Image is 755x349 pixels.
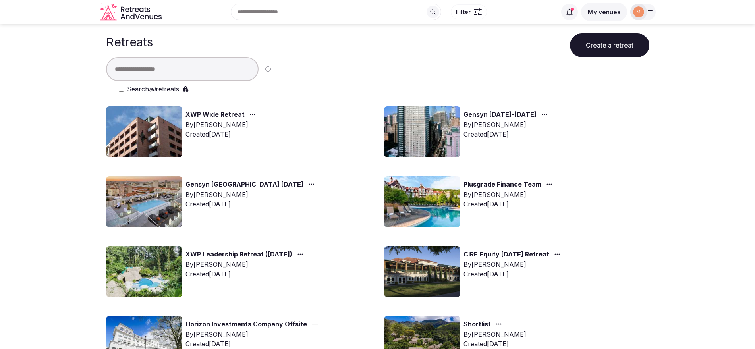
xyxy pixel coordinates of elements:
div: By [PERSON_NAME] [185,120,259,129]
div: Created [DATE] [185,339,321,349]
a: XWP Leadership Retreat ([DATE]) [185,249,292,260]
div: Created [DATE] [185,199,318,209]
a: Shortlist [463,319,491,330]
button: Create a retreat [570,33,649,57]
img: Top retreat image for the retreat: XWP Wide Retreat [106,106,182,157]
div: By [PERSON_NAME] [185,330,321,339]
h1: Retreats [106,35,153,49]
em: all [149,85,156,93]
div: By [PERSON_NAME] [463,190,556,199]
div: By [PERSON_NAME] [463,330,526,339]
label: Search retreats [127,84,179,94]
div: By [PERSON_NAME] [463,260,564,269]
a: CIRE Equity [DATE] Retreat [463,249,549,260]
a: My venues [581,8,627,16]
a: Visit the homepage [100,3,163,21]
div: By [PERSON_NAME] [463,120,551,129]
div: Created [DATE] [463,129,551,139]
a: Plusgrade Finance Team [463,179,541,190]
div: Created [DATE] [185,129,259,139]
div: By [PERSON_NAME] [185,260,307,269]
a: Gensyn [GEOGRAPHIC_DATA] [DATE] [185,179,303,190]
div: By [PERSON_NAME] [185,190,318,199]
img: Top retreat image for the retreat: Gensyn November 9-14, 2025 [384,106,460,157]
div: Created [DATE] [185,269,307,279]
img: Top retreat image for the retreat: Plusgrade Finance Team [384,176,460,227]
span: Filter [456,8,471,16]
a: XWP Wide Retreat [185,110,245,120]
div: Created [DATE] [463,339,526,349]
button: Filter [451,4,487,19]
img: Top retreat image for the retreat: Gensyn Lisbon November 2025 [106,176,182,227]
img: Top retreat image for the retreat: XWP Leadership Retreat (February 2026) [106,246,182,297]
img: Top retreat image for the retreat: CIRE Equity February 2026 Retreat [384,246,460,297]
button: My venues [581,3,627,21]
a: Gensyn [DATE]-[DATE] [463,110,537,120]
svg: Retreats and Venues company logo [100,3,163,21]
a: Horizon Investments Company Offsite [185,319,307,330]
div: Created [DATE] [463,199,556,209]
div: Created [DATE] [463,269,564,279]
img: marina [633,6,644,17]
